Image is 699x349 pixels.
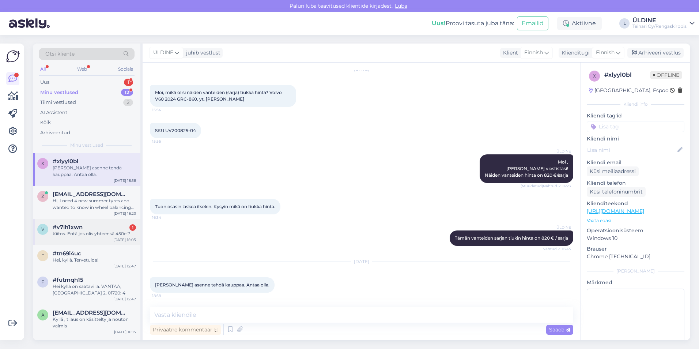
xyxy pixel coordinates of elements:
[123,99,133,106] div: 2
[42,253,44,258] span: t
[41,279,44,285] span: f
[114,329,136,335] div: [DATE] 10:15
[155,282,269,288] span: [PERSON_NAME] asenne tehdä kauppaa. Antaa olla.
[150,258,573,265] div: [DATE]
[53,277,83,283] span: #futmqh15
[113,296,136,302] div: [DATE] 12:47
[587,253,684,260] p: Chrome [TECHNICAL_ID]
[632,23,687,29] div: Teinari Oy/Rengaskirppis
[587,279,684,286] p: Märkmed
[521,183,571,189] span: (Muudetud) Nähtud ✓ 16:23
[124,79,133,86] div: 1
[155,128,196,133] span: SKU UV200825-04
[45,50,75,58] span: Otsi kliente
[53,224,83,230] span: #v7lh1xwn
[619,18,630,29] div: L
[41,194,44,199] span: z
[53,283,136,296] div: Hei kyllä on saatavilla. VANTAA, [GEOGRAPHIC_DATA] 2, 01720: 4
[41,161,44,166] span: x
[544,225,571,230] span: ÜLDINE
[53,250,81,257] span: #tn69i4uc
[53,198,136,211] div: Hi, I need 4 new summer tyres and wanted to know in wheel balancing and alignment is included wit...
[587,187,646,197] div: Küsi telefoninumbrit
[589,87,669,94] div: [GEOGRAPHIC_DATA], Espoo
[152,215,180,220] span: 16:34
[40,119,51,126] div: Kõik
[593,73,596,79] span: x
[152,107,180,113] span: 15:54
[393,3,409,9] span: Luba
[587,146,676,154] input: Lisa nimi
[587,166,639,176] div: Küsi meiliaadressi
[121,89,133,96] div: 12
[627,48,684,58] div: Arhiveeri vestlus
[559,49,590,57] div: Klienditugi
[76,64,88,74] div: Web
[587,268,684,274] div: [PERSON_NAME]
[152,139,180,144] span: 15:56
[41,226,44,232] span: v
[587,208,644,214] a: [URL][DOMAIN_NAME]
[587,234,684,242] p: Windows 10
[53,165,136,178] div: [PERSON_NAME] asenne tehdä kauppaa. Antaa olla.
[587,200,684,207] p: Klienditeekond
[40,89,78,96] div: Minu vestlused
[587,101,684,108] div: Kliendi info
[40,99,76,106] div: Tiimi vestlused
[70,142,103,149] span: Minu vestlused
[650,71,682,79] span: Offline
[557,17,602,30] div: Aktiivne
[587,179,684,187] p: Kliendi telefon
[632,18,695,29] a: ÜLDINETeinari Oy/Rengaskirppis
[543,246,571,252] span: Nähtud ✓ 16:45
[432,20,446,27] b: Uus!
[549,326,570,333] span: Saada
[40,79,49,86] div: Uus
[53,316,136,329] div: Kyllä , tilaus on käsittelty ja nouton valmis
[587,217,684,224] p: Vaata edasi ...
[587,227,684,234] p: Operatsioonisüsteem
[587,112,684,120] p: Kliendi tag'id
[53,230,136,237] div: Kiitos. Entä jos olis yhteensä 450e ?
[183,49,220,57] div: juhib vestlust
[41,312,45,318] span: a
[6,49,20,63] img: Askly Logo
[155,90,283,102] span: Moi, mikä olisi näiden vanteiden (sarja) tiukka hinta? Volvo V60 2024 GRC-860. yt. [PERSON_NAME]
[155,204,275,209] span: Tuon osasin laskea itsekin. Kysyin mikä on tiukka hinta.
[500,49,518,57] div: Klient
[114,211,136,216] div: [DATE] 16:23
[517,16,548,30] button: Emailid
[153,49,173,57] span: ÜLDINE
[40,109,67,116] div: AI Assistent
[150,325,221,335] div: Privaatne kommentaar
[544,149,571,154] span: ÜLDINE
[114,178,136,183] div: [DATE] 18:58
[129,224,136,231] div: 1
[53,158,78,165] span: #xlyyl0bl
[152,293,180,299] span: 18:58
[53,257,136,263] div: Hei, kyllä. Tervetuloa!
[113,263,136,269] div: [DATE] 12:47
[40,129,70,136] div: Arhiveeritud
[113,237,136,243] div: [DATE] 15:05
[587,159,684,166] p: Kliendi email
[632,18,687,23] div: ÜLDINE
[524,49,543,57] span: Finnish
[485,159,568,178] span: Moi , [PERSON_NAME] viestistäsi! Näiden vanteiden hinta on 820 €/sarja
[587,245,684,253] p: Brauser
[587,121,684,132] input: Lisa tag
[432,19,514,28] div: Proovi tasuta juba täna:
[455,235,568,241] span: Tämän vanteiden sarjan tiukin hinta on 820 € / sarja
[596,49,615,57] span: Finnish
[53,309,129,316] span: achala.gujjari@gmail.com
[604,71,650,79] div: # xlyyl0bl
[53,191,129,198] span: zubair_matee@yahoo.com
[587,135,684,143] p: Kliendi nimi
[39,64,47,74] div: All
[117,64,135,74] div: Socials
